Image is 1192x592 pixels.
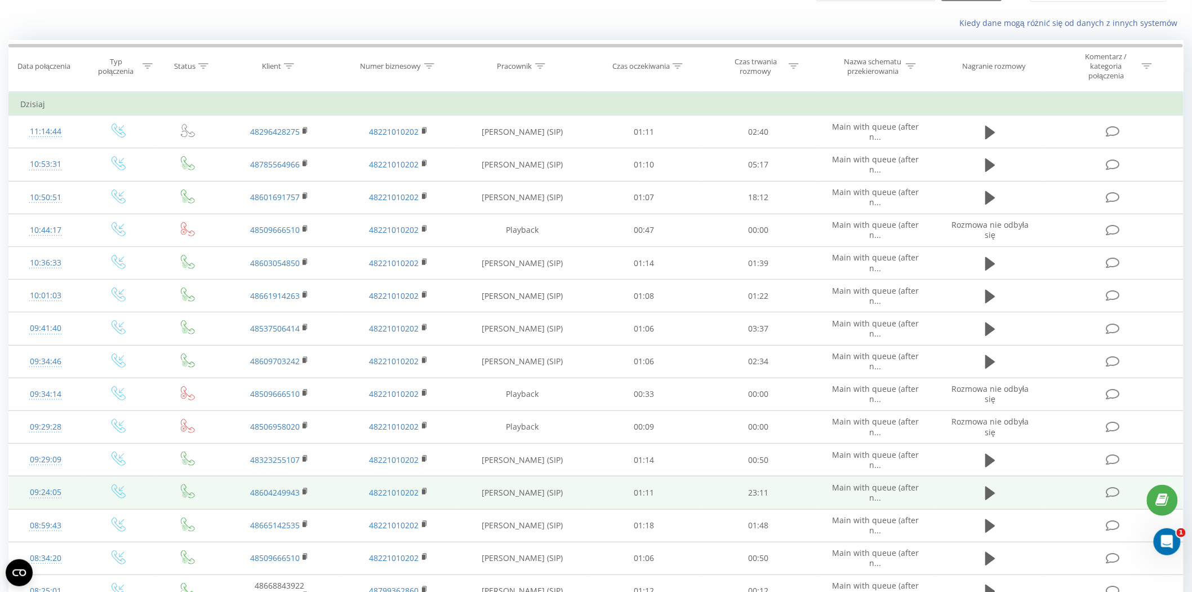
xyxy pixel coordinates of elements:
div: Pracownik [497,61,532,71]
div: 10:50:51 [20,187,71,209]
a: 48665142535 [250,520,300,531]
td: 03:37 [701,312,816,345]
a: 48221010202 [370,356,419,366]
div: Data połączenia [17,61,70,71]
div: Status [174,61,195,71]
td: 01:14 [586,444,701,476]
a: 48221010202 [370,487,419,498]
td: 00:00 [701,410,816,443]
td: 01:06 [586,542,701,575]
a: 48296428275 [250,126,300,137]
div: 10:01:03 [20,285,71,307]
td: [PERSON_NAME] (SIP) [458,509,586,542]
td: 01:22 [701,280,816,312]
td: 02:34 [701,345,816,378]
a: 48221010202 [370,454,419,465]
td: 02:40 [701,116,816,148]
span: Main with queue (after n... [832,383,919,404]
a: 48221010202 [370,323,419,334]
span: Main with queue (after n... [832,547,919,568]
td: [PERSON_NAME] (SIP) [458,148,586,181]
td: 00:47 [586,214,701,246]
td: 00:50 [701,542,816,575]
a: 48509666510 [250,553,300,563]
a: 48221010202 [370,553,419,563]
td: 01:11 [586,116,701,148]
span: Main with queue (after n... [832,318,919,339]
td: 01:11 [586,476,701,509]
span: Rozmowa nie odbyła się [951,416,1029,437]
td: [PERSON_NAME] (SIP) [458,542,586,575]
td: 01:48 [701,509,816,542]
td: 01:18 [586,509,701,542]
a: 48509666510 [250,224,300,235]
div: 10:53:31 [20,153,71,175]
a: 48221010202 [370,224,419,235]
td: [PERSON_NAME] (SIP) [458,280,586,312]
td: [PERSON_NAME] (SIP) [458,116,586,148]
td: 05:17 [701,148,816,181]
div: 09:29:09 [20,449,71,471]
span: Main with queue (after n... [832,482,919,503]
div: Nazwa schematu przekierowania [843,57,903,76]
td: [PERSON_NAME] (SIP) [458,181,586,214]
span: Main with queue (after n... [832,121,919,142]
a: 48221010202 [370,290,419,301]
div: Nagranie rozmowy [962,61,1026,71]
td: 01:10 [586,148,701,181]
span: Main with queue (after n... [832,416,919,437]
a: 48221010202 [370,388,419,399]
td: 01:07 [586,181,701,214]
td: [PERSON_NAME] (SIP) [458,247,586,280]
div: 10:36:33 [20,252,71,274]
td: 01:06 [586,345,701,378]
td: 00:50 [701,444,816,476]
a: 48601691757 [250,192,300,202]
div: Czas trwania rozmowy [726,57,786,76]
a: 48785564966 [250,159,300,170]
div: 09:29:28 [20,416,71,438]
a: 48221010202 [370,126,419,137]
div: 08:59:43 [20,515,71,537]
span: Rozmowa nie odbyła się [951,219,1029,240]
td: Playback [458,378,586,410]
td: Dzisiaj [9,93,1184,116]
td: Playback [458,214,586,246]
a: 48221010202 [370,258,419,268]
div: Klient [262,61,281,71]
div: 08:34:20 [20,547,71,569]
div: 09:24:05 [20,481,71,503]
div: 11:14:44 [20,121,71,143]
span: Main with queue (after n... [832,351,919,372]
div: 10:44:17 [20,219,71,241]
span: Main with queue (after n... [832,285,919,306]
a: Kiedy dane mogą różnić się od danych z innych systemów [959,17,1184,28]
td: 01:06 [586,312,701,345]
div: Numer biznesowy [361,61,421,71]
a: 48221010202 [370,520,419,531]
div: 09:34:46 [20,351,71,373]
div: 09:34:14 [20,383,71,405]
a: 48221010202 [370,192,419,202]
div: Typ połączenia [92,57,140,76]
button: Open CMP widget [6,559,33,586]
td: 00:09 [586,410,701,443]
span: Main with queue (after n... [832,187,919,207]
a: 48609703242 [250,356,300,366]
a: 48604249943 [250,487,300,498]
span: Main with queue (after n... [832,154,919,175]
a: 48221010202 [370,421,419,432]
td: 00:00 [701,378,816,410]
div: 09:41:40 [20,317,71,339]
span: Main with queue (after n... [832,449,919,470]
a: 48661914263 [250,290,300,301]
div: Czas oczekiwania [612,61,670,71]
td: 00:33 [586,378,701,410]
iframe: Intercom live chat [1154,528,1181,555]
td: [PERSON_NAME] (SIP) [458,476,586,509]
a: 48509666510 [250,388,300,399]
a: 48537506414 [250,323,300,334]
span: Main with queue (after n... [832,515,919,536]
td: 18:12 [701,181,816,214]
a: 48221010202 [370,159,419,170]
